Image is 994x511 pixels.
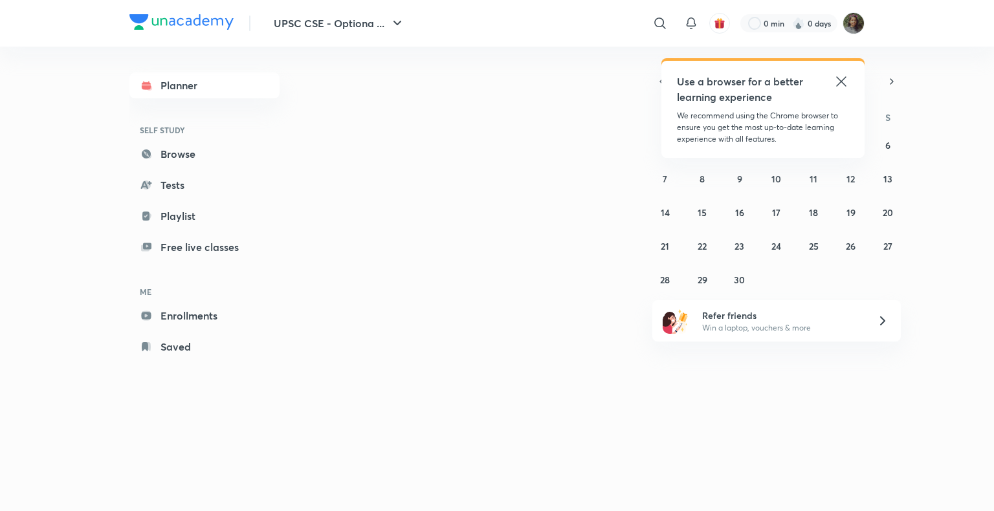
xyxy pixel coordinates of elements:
img: streak [792,17,805,30]
a: Saved [129,334,280,360]
abbr: September 8, 2025 [700,173,705,185]
img: Company Logo [129,14,234,30]
p: Win a laptop, vouchers & more [702,322,861,334]
button: September 13, 2025 [878,168,898,189]
abbr: September 27, 2025 [883,240,892,252]
a: Planner [129,72,280,98]
button: September 19, 2025 [841,202,861,223]
button: September 14, 2025 [655,202,676,223]
abbr: September 11, 2025 [810,173,817,185]
h5: Use a browser for a better learning experience [677,74,806,105]
abbr: Saturday [885,111,890,124]
abbr: September 24, 2025 [771,240,781,252]
button: UPSC CSE - Optiona ... [266,10,413,36]
button: September 23, 2025 [729,235,750,256]
abbr: September 15, 2025 [698,206,707,219]
abbr: September 13, 2025 [883,173,892,185]
button: September 18, 2025 [803,202,824,223]
a: Enrollments [129,303,280,329]
button: September 15, 2025 [692,202,712,223]
abbr: September 23, 2025 [734,240,744,252]
abbr: September 28, 2025 [660,274,670,286]
button: September 16, 2025 [729,202,750,223]
button: September 30, 2025 [729,269,750,290]
img: referral [663,308,689,334]
button: September 29, 2025 [692,269,712,290]
abbr: September 16, 2025 [735,206,744,219]
button: September 7, 2025 [655,168,676,189]
abbr: September 25, 2025 [809,240,819,252]
abbr: September 6, 2025 [885,139,890,151]
h6: Refer friends [702,309,861,322]
a: Tests [129,172,280,198]
img: avatar [714,17,725,29]
abbr: September 12, 2025 [846,173,855,185]
button: September 12, 2025 [841,168,861,189]
button: September 24, 2025 [766,235,787,256]
abbr: September 26, 2025 [846,240,856,252]
h6: ME [129,281,280,303]
button: September 28, 2025 [655,269,676,290]
button: September 8, 2025 [692,168,712,189]
button: September 25, 2025 [803,235,824,256]
abbr: September 22, 2025 [698,240,707,252]
abbr: September 29, 2025 [698,274,707,286]
p: We recommend using the Chrome browser to ensure you get the most up-to-date learning experience w... [677,110,849,145]
abbr: September 7, 2025 [663,173,667,185]
button: September 17, 2025 [766,202,787,223]
button: September 9, 2025 [729,168,750,189]
button: September 27, 2025 [878,235,898,256]
abbr: September 19, 2025 [846,206,856,219]
abbr: September 30, 2025 [734,274,745,286]
abbr: September 9, 2025 [737,173,742,185]
button: September 26, 2025 [841,235,861,256]
button: September 11, 2025 [803,168,824,189]
abbr: September 17, 2025 [772,206,780,219]
h6: SELF STUDY [129,119,280,141]
a: Playlist [129,203,280,229]
button: September 20, 2025 [878,202,898,223]
img: priyal Jain [843,12,865,34]
abbr: September 14, 2025 [661,206,670,219]
a: Company Logo [129,14,234,33]
abbr: September 10, 2025 [771,173,781,185]
abbr: September 20, 2025 [883,206,893,219]
button: September 22, 2025 [692,235,712,256]
abbr: September 18, 2025 [809,206,818,219]
button: September 21, 2025 [655,235,676,256]
a: Free live classes [129,234,280,260]
button: September 6, 2025 [878,135,898,155]
a: Browse [129,141,280,167]
button: September 10, 2025 [766,168,787,189]
button: avatar [709,13,730,34]
abbr: September 21, 2025 [661,240,669,252]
